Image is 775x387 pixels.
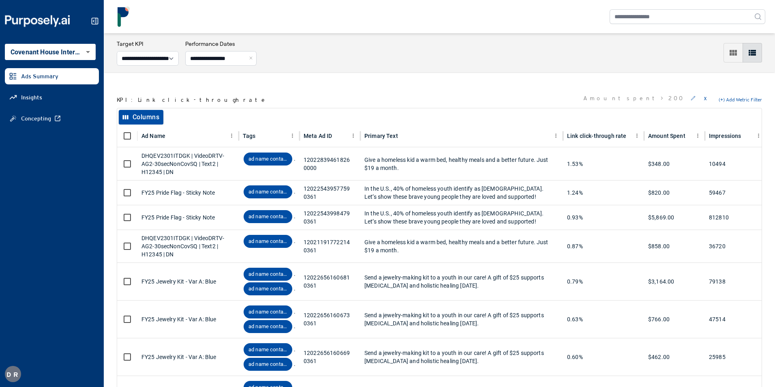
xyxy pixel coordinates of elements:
div: $3,164.00 [648,263,701,300]
span: ad name contains "FY25" [244,188,292,196]
div: 36720 [709,230,762,262]
div: Send a jewelry-making kit to a youth in our care! A gift of $25 supports [MEDICAL_DATA] and holis... [364,301,559,338]
div: $858.00 [648,230,701,262]
button: Close [248,51,257,66]
div: 25985 [709,338,762,376]
span: ad name contains "FY25" [244,308,292,316]
button: Amount Spent column menu [693,131,703,141]
div: 120226561606690361 [304,338,356,376]
div: 1.24% [567,181,640,205]
div: $462.00 [648,338,701,376]
div: D R [5,366,21,382]
div: DHQEV2301ITDGK | VideoDRTV-AG2-30secNonCovSQ | Text2 | H12345 | DN [141,148,235,180]
div: FY25 Jewelry Kit - Var A: Blue [141,301,235,338]
div: FY25 Pride Flag - Sticky Note [141,205,235,230]
div: $348.00 [648,148,701,180]
div: FY25 Pride Flag - Sticky Note [141,181,235,205]
div: Meta Ad ID [304,133,332,139]
button: Meta Ad ID column menu [348,131,358,141]
span: Insights [21,93,42,101]
div: Give a homeless kid a warm bed, healthy meals and a better future. Just $19 a month. [364,230,559,262]
button: Tags column menu [287,131,298,141]
a: Concepting [5,110,99,127]
div: 0.87% [567,230,640,262]
div: 120226561606810361 [304,263,356,300]
span: Amount spent > 200 [583,94,684,102]
div: FY25 Jewelry Kit - Var A: Blue [141,263,235,300]
span: ad name contains "FY25" [244,271,292,278]
div: DHQEV2301ITDGK | VideoDRTV-AG2-30secNonCovSQ | Text2 | H12345 | DN [141,230,235,262]
div: 812810 [709,205,762,230]
div: Ad Name [141,133,165,139]
div: 10494 [709,148,762,180]
h3: Target KPI [117,40,179,48]
div: Link click-through rate [567,133,626,139]
p: KPI: Link click-through rate [117,96,268,104]
button: Primary Text column menu [551,131,561,141]
button: Link click-through rate column menu [632,131,642,141]
span: Concepting [21,114,51,123]
div: 120225439984790361 [304,205,356,230]
button: x [702,92,709,105]
div: $5,869.00 [648,205,701,230]
div: Impressions [709,133,741,139]
div: Covenant House International [5,44,96,60]
button: Ad Name column menu [227,131,237,141]
button: DR [5,366,21,382]
span: ad name contains "Var A" [244,285,292,293]
span: ad name contains "Var A" [244,323,292,331]
button: Select columns [119,110,163,125]
img: logo [113,6,134,27]
h3: Performance Dates [185,40,257,48]
span: ad name contains "FY25" [244,213,292,221]
div: 120211917722140361 [304,230,356,262]
div: 0.93% [567,205,640,230]
div: 79138 [709,263,762,300]
div: 120226561606730361 [304,301,356,338]
span: ad name contains "Var A" [244,361,292,368]
div: Amount Spent [648,133,685,139]
button: Impressions column menu [754,131,764,141]
div: $820.00 [648,181,701,205]
div: 1.53% [567,148,640,180]
div: Give a homeless kid a warm bed, healthy meals and a better future. Just $19 a month. [364,148,559,180]
div: 59467 [709,181,762,205]
span: Ads Summary [21,72,58,80]
div: Send a jewelry-making kit to a youth in our care! A gift of $25 supports [MEDICAL_DATA] and holis... [364,263,559,300]
button: (+) Add Metric Filter [719,97,762,103]
div: In the U.S., 40% of homeless youth identify as [DEMOGRAPHIC_DATA]. Let’s show these brave young p... [364,205,559,230]
div: In the U.S., 40% of homeless youth identify as [DEMOGRAPHIC_DATA]. Let’s show these brave young p... [364,181,559,205]
div: FY25 Jewelry Kit - Var A: Blue [141,338,235,376]
span: ad name contains "video" [244,155,292,163]
div: 47514 [709,301,762,338]
div: Send a jewelry-making kit to a youth in our care! A gift of $25 supports [MEDICAL_DATA] and holis... [364,338,559,376]
div: 0.60% [567,338,640,376]
div: 120225439577590361 [304,181,356,205]
div: 0.63% [567,301,640,338]
div: 0.79% [567,263,640,300]
div: Tags [243,133,256,139]
span: ad name contains "video" [244,238,292,245]
a: Insights [5,89,99,105]
a: Ads Summary [5,68,99,84]
div: $766.00 [648,301,701,338]
span: ad name contains "FY25" [244,346,292,354]
div: 120228394618260000 [304,148,356,180]
div: Primary Text [364,133,398,139]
